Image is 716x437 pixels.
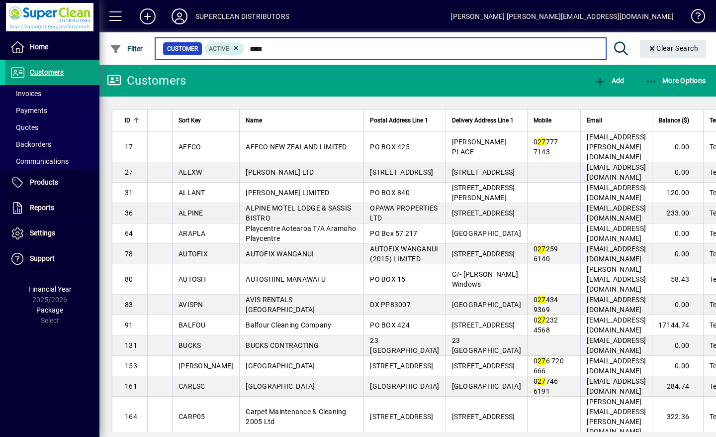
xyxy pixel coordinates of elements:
[587,377,646,395] span: [EMAIL_ADDRESS][DOMAIN_NAME]
[179,321,206,329] span: BALFOU
[125,413,137,421] span: 164
[652,356,703,376] td: 0.00
[246,168,314,176] span: [PERSON_NAME] LTD
[659,115,689,126] span: Balance ($)
[246,115,262,126] span: Name
[30,178,58,186] span: Products
[370,382,439,390] span: [GEOGRAPHIC_DATA]
[534,115,551,126] span: Mobile
[246,321,331,329] span: Balfour Cleaning Company
[125,229,133,237] span: 64
[179,209,203,217] span: ALPINE
[246,382,315,390] span: [GEOGRAPHIC_DATA]
[132,7,164,25] button: Add
[370,143,410,151] span: PO BOX 425
[587,115,646,126] div: Email
[246,275,326,283] span: AUTOSHINE MANAWATU
[179,301,203,309] span: AVISPN
[452,209,515,217] span: [STREET_ADDRESS]
[246,189,329,197] span: [PERSON_NAME] LIMITED
[587,265,646,293] span: [PERSON_NAME][EMAIL_ADDRESS][DOMAIN_NAME]
[537,357,546,365] em: 27
[125,341,137,349] span: 131
[125,115,130,126] span: ID
[179,382,205,390] span: CARLSC
[246,204,351,222] span: ALPINE MOTEL LODGE & SASSIS BISTRO
[652,376,703,397] td: 284.74
[652,183,703,203] td: 120.00
[246,362,315,370] span: [GEOGRAPHIC_DATA]
[587,296,646,314] span: [EMAIL_ADDRESS][DOMAIN_NAME]
[125,143,133,151] span: 17
[10,157,69,165] span: Communications
[652,132,703,162] td: 0.00
[125,275,133,283] span: 80
[10,107,47,114] span: Payments
[30,229,55,237] span: Settings
[452,270,518,288] span: C/- [PERSON_NAME] Windows
[587,163,646,181] span: [EMAIL_ADDRESS][DOMAIN_NAME]
[452,336,521,354] span: 23 [GEOGRAPHIC_DATA]
[36,306,63,314] span: Package
[107,40,146,58] button: Filter
[587,398,646,436] span: [PERSON_NAME][EMAIL_ADDRESS][PERSON_NAME][DOMAIN_NAME]
[125,362,137,370] span: 153
[5,153,99,170] a: Communications
[10,90,41,98] span: Invoices
[587,133,646,161] span: [EMAIL_ADDRESS][PERSON_NAME][DOMAIN_NAME]
[5,246,99,271] a: Support
[537,316,546,324] em: 27
[179,229,206,237] span: ARAPLA
[658,115,698,126] div: Balance ($)
[587,245,646,263] span: [EMAIL_ADDRESS][DOMAIN_NAME]
[195,8,289,24] div: SUPERCLEAN DISTRIBUTORS
[452,382,521,390] span: [GEOGRAPHIC_DATA]
[370,189,410,197] span: PO BOX 840
[179,413,205,421] span: CARP05
[5,35,99,60] a: Home
[5,196,99,220] a: Reports
[537,138,546,146] em: 27
[450,8,674,24] div: [PERSON_NAME] [PERSON_NAME][EMAIL_ADDRESS][DOMAIN_NAME]
[643,72,709,90] button: More Options
[5,85,99,102] a: Invoices
[587,224,646,242] span: [EMAIL_ADDRESS][DOMAIN_NAME]
[452,138,507,156] span: [PERSON_NAME] PLACE
[10,140,51,148] span: Backorders
[246,115,358,126] div: Name
[125,209,133,217] span: 36
[652,295,703,315] td: 0.00
[30,254,55,262] span: Support
[125,250,133,258] span: 78
[534,115,575,126] div: Mobile
[534,316,558,334] span: 0 232 4568
[5,136,99,153] a: Backorders
[452,321,515,329] span: [STREET_ADDRESS]
[370,168,433,176] span: [STREET_ADDRESS]
[534,245,558,263] span: 0 259 6140
[594,77,624,85] span: Add
[648,44,699,52] span: Clear Search
[452,413,515,421] span: [STREET_ADDRESS]
[370,229,417,237] span: PO Box 57 217
[684,2,704,34] a: Knowledge Base
[652,335,703,356] td: 0.00
[652,315,703,335] td: 17144.74
[179,275,206,283] span: AUTOSH
[652,162,703,183] td: 0.00
[205,42,245,55] mat-chip: Activation Status: Active
[179,115,201,126] span: Sort Key
[652,397,703,437] td: 322.36
[30,43,48,51] span: Home
[370,204,438,222] span: OPAWA PROPERTIES LTD
[370,362,433,370] span: [STREET_ADDRESS]
[164,7,195,25] button: Profile
[452,362,515,370] span: [STREET_ADDRESS]
[246,143,347,151] span: AFFCO NEW ZEALAND LIMITED
[179,362,233,370] span: [PERSON_NAME]
[587,184,646,202] span: [EMAIL_ADDRESS][DOMAIN_NAME]
[246,250,314,258] span: AUTOFIX WANGANUI
[107,73,186,89] div: Customers
[246,224,356,242] span: Playcentre Aotearoa T/A Aramoho Playcentre
[587,336,646,354] span: [EMAIL_ADDRESS][DOMAIN_NAME]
